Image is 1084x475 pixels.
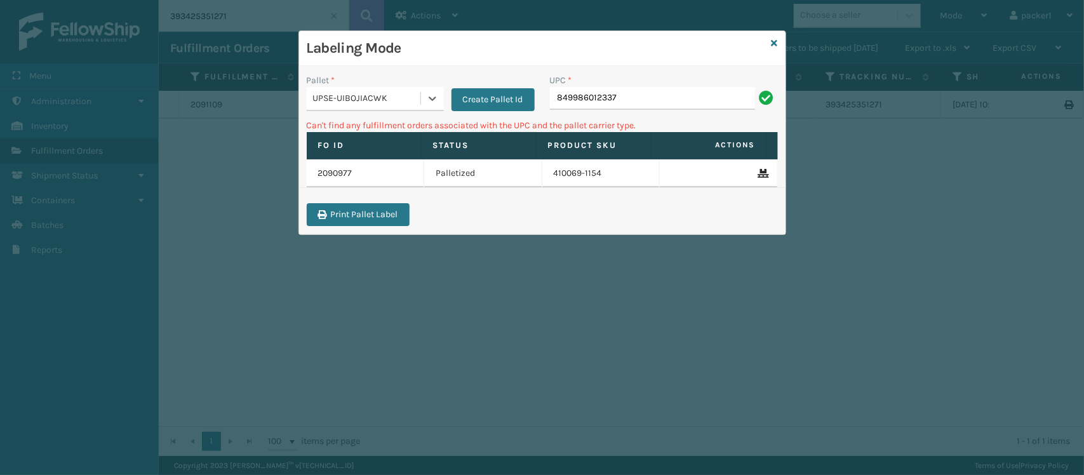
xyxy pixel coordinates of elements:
[452,88,535,111] button: Create Pallet Id
[550,74,572,87] label: UPC
[307,74,335,87] label: Pallet
[307,203,410,226] button: Print Pallet Label
[433,140,525,151] label: Status
[318,167,352,180] a: 2090977
[758,169,766,178] i: Remove From Pallet
[548,140,639,151] label: Product SKU
[542,159,660,187] td: 410069-1154
[307,119,778,132] p: Can't find any fulfillment orders associated with the UPC and the pallet carrier type.
[318,140,410,151] label: Fo Id
[307,39,766,58] h3: Labeling Mode
[655,135,763,156] span: Actions
[313,92,422,105] div: UPSE-UIBOJIACWK
[424,159,542,187] td: Palletized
